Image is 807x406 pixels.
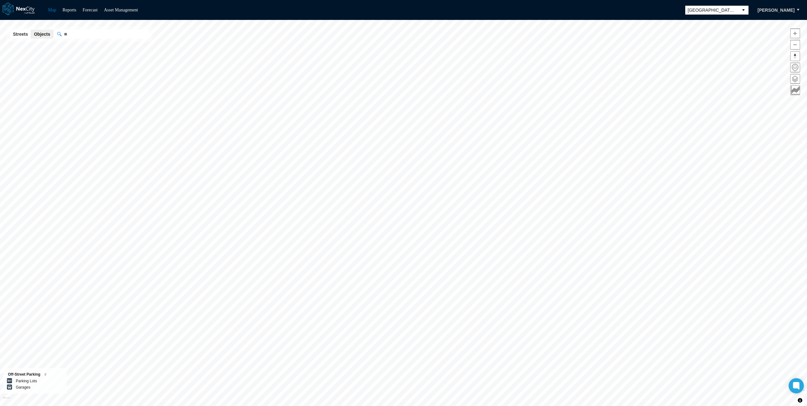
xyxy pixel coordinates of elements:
label: Garages [16,384,30,391]
span: Zoom in [791,29,800,38]
button: Zoom out [790,40,800,50]
button: Home [790,63,800,72]
button: select [738,6,748,15]
span: Streets [13,31,28,37]
button: Key metrics [790,85,800,95]
a: Map [48,8,56,12]
span: Zoom out [791,40,800,49]
span: [PERSON_NAME] [758,7,795,13]
button: Toggle attribution [796,397,804,404]
span: [GEOGRAPHIC_DATA][PERSON_NAME] [688,7,736,13]
button: Streets [10,30,31,39]
label: Parking Lots [16,378,37,384]
button: Layers management [790,74,800,84]
button: Zoom in [790,28,800,38]
button: [PERSON_NAME] [751,5,801,15]
a: Mapbox homepage [3,397,10,404]
button: Objects [31,30,53,39]
span: Objects [34,31,50,37]
a: Asset Management [104,8,138,12]
span: 0 [45,373,46,376]
button: Reset bearing to north [790,51,800,61]
div: Off-Street Parking [8,371,62,378]
span: Reset bearing to north [791,52,800,61]
span: Toggle attribution [798,397,802,404]
a: Forecast [83,8,97,12]
a: Reports [63,8,77,12]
